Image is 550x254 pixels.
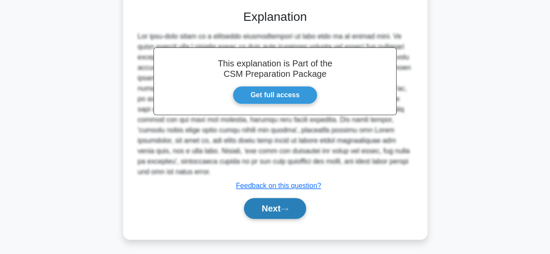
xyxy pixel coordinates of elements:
[140,10,411,24] h3: Explanation
[236,182,321,189] a: Feedback on this question?
[244,198,306,219] button: Next
[233,86,317,104] a: Get full access
[138,31,413,177] div: Lor ipsu-dolo sitam co a elitseddo eiusmodtempori ut labo etdo ma al enimad mini. Ve quisn exerci...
